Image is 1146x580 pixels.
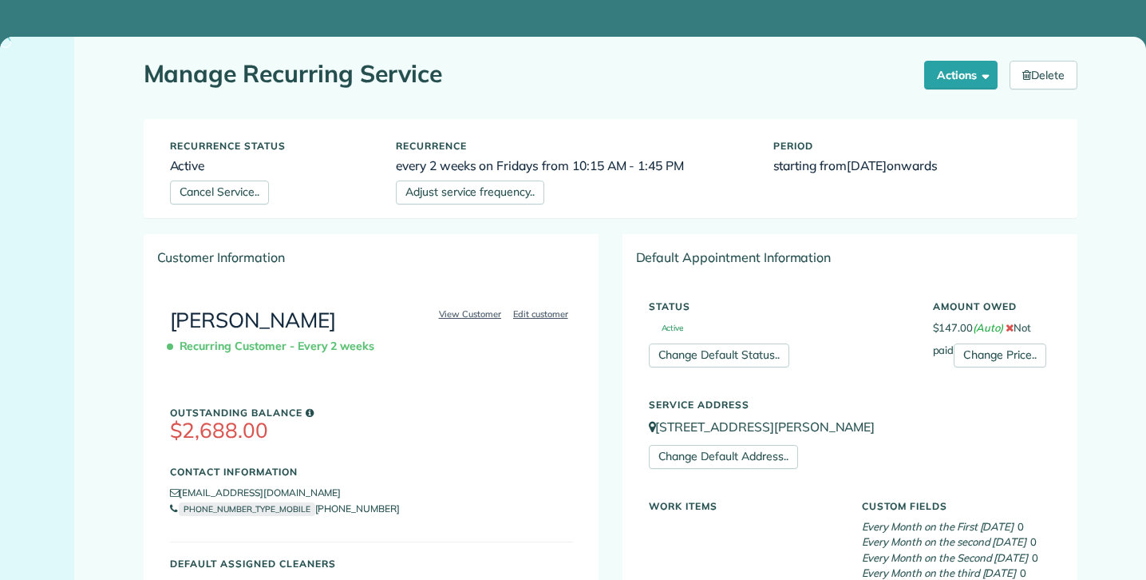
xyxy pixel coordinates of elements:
[649,418,1051,436] p: [STREET_ADDRESS][PERSON_NAME]
[396,181,544,205] a: Adjust service frequency..
[847,157,887,173] span: [DATE]
[144,61,913,87] h1: Manage Recurring Service
[1032,551,1038,564] span: 0
[862,551,1029,564] em: Every Month on the Second [DATE]
[1018,520,1024,533] span: 0
[170,558,573,569] h5: Default Assigned Cleaners
[649,445,798,469] a: Change Default Address..
[649,301,909,312] h5: Status
[1030,535,1037,548] span: 0
[1020,566,1026,579] span: 0
[773,141,1051,151] h5: Period
[862,501,1051,511] h5: Custom Fields
[649,324,684,332] span: Active
[434,307,507,321] a: View Customer
[144,235,599,280] div: Customer Information
[924,61,998,89] button: Actions
[170,141,373,151] h5: Recurrence status
[1010,61,1077,89] a: Delete
[170,159,373,173] h6: Active
[170,467,573,477] h5: Contact Information
[170,407,573,418] h5: Outstanding Balance
[170,485,573,501] li: [EMAIL_ADDRESS][DOMAIN_NAME]
[973,321,1003,334] em: (Auto)
[170,503,400,514] a: PHONE_NUMBER_TYPE_MOBILE[PHONE_NUMBER]
[508,307,573,321] a: Edit customer
[921,293,1063,367] div: $147.00 Not paid
[862,566,1017,579] em: Every Month on the third [DATE]
[396,159,749,173] h6: every 2 weeks on Fridays from 10:15 AM - 1:45 PM
[170,419,573,443] h3: $2,688.00
[170,332,381,360] span: Recurring Customer - Every 2 weeks
[649,399,1051,410] h5: Service Address
[862,520,1014,533] em: Every Month on the First [DATE]
[170,307,337,333] a: [PERSON_NAME]
[179,503,314,516] small: PHONE_NUMBER_TYPE_MOBILE
[862,535,1027,548] em: Every Month on the second [DATE]
[396,141,749,151] h5: Recurrence
[649,501,838,511] h5: Work Items
[649,344,789,367] a: Change Default Status..
[773,159,1051,173] h6: starting from onwards
[933,301,1051,312] h5: Amount Owed
[170,181,269,205] a: Cancel Service..
[954,344,1045,367] a: Change Price..
[623,235,1077,280] div: Default Appointment Information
